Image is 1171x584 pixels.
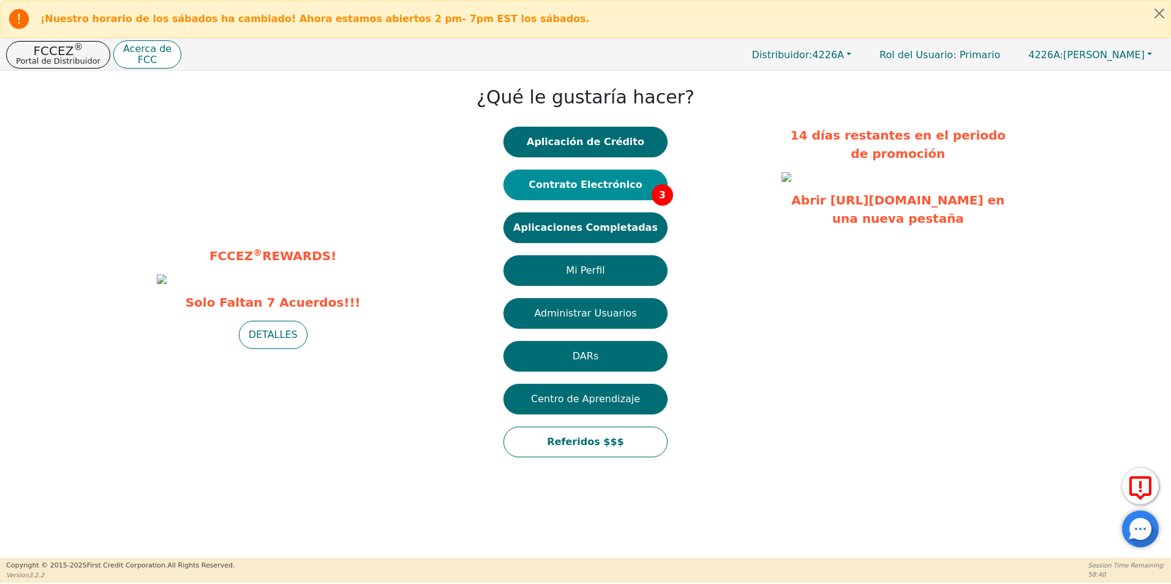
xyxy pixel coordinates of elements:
[239,321,307,349] button: DETALLES
[1028,49,1063,61] span: 4226A:
[113,40,181,69] button: Acerca deFCC
[16,57,100,65] p: Portal de Distribuidor
[157,274,167,284] img: 91b4d0cb-58ca-411c-a110-be43819716b4
[781,172,791,182] img: 673af7fb-b834-47fd-9910-0d5932a76f26
[1015,45,1165,64] button: 4226A:[PERSON_NAME]
[781,126,1014,163] p: 14 días restantes en el periodo de promoción
[752,49,844,61] span: 4226A
[503,255,668,286] button: Mi Perfil
[503,212,668,243] button: Aplicaciones Completadas
[253,247,262,258] sup: ®
[167,561,235,569] span: All Rights Reserved.
[867,43,1012,67] a: Rol del Usuario: Primario
[652,184,673,206] span: 3
[1088,570,1165,579] p: 58:40
[503,427,668,457] button: Referidos $$$
[6,561,235,571] p: Copyright © 2015- 2025 First Credit Corporation.
[1088,561,1165,570] p: Session Time Remaining:
[739,45,865,64] button: Distribuidor:4226A
[503,298,668,329] button: Administrar Usuarios
[73,42,83,53] sup: ®
[1148,1,1170,26] button: Close alert
[123,44,171,54] p: Acerca de
[879,49,956,61] span: Rol del Usuario :
[503,341,668,372] button: DARs
[157,247,390,265] p: FCCEZ REWARDS!
[157,293,390,312] span: Solo Faltan 7 Acuerdos!!!
[503,127,668,157] button: Aplicación de Crédito
[752,49,813,61] span: Distribuidor:
[867,43,1012,67] p: Primario
[791,193,1004,226] a: Abrir [URL][DOMAIN_NAME] en una nueva pestaña
[503,384,668,414] button: Centro de Aprendizaje
[6,571,235,580] p: Version 3.2.2
[476,86,695,108] h1: ¿Qué le gustaría hacer?
[503,170,668,200] button: Contrato Electrónico3
[1028,49,1145,61] span: [PERSON_NAME]
[16,45,100,57] p: FCCEZ
[40,13,590,24] b: ¡Nuestro horario de los sábados ha cambiado! Ahora estamos abiertos 2 pm- 7pm EST los sábados.
[123,55,171,65] p: FCC
[1122,468,1159,504] button: Reportar Error a FCC
[6,41,110,69] button: FCCEZ®Portal de Distribuidor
